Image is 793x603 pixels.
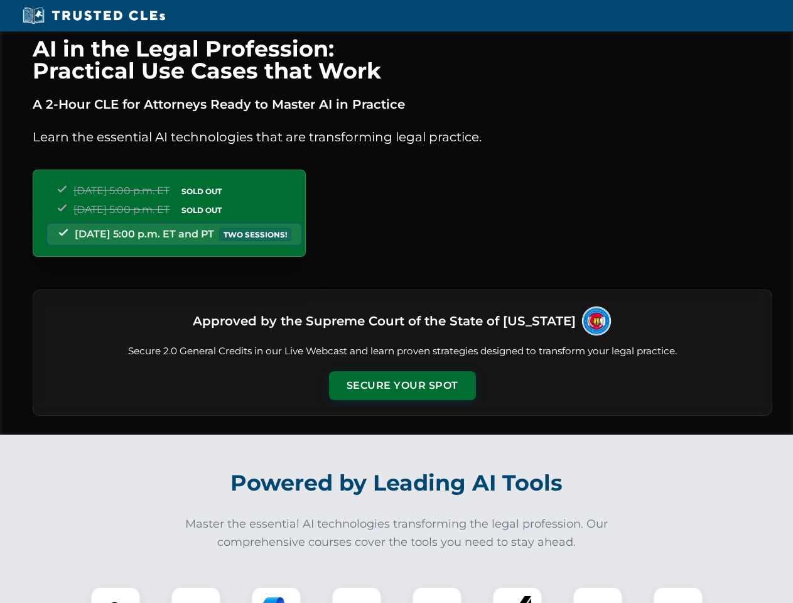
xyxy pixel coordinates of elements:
p: Learn the essential AI technologies that are transforming legal practice. [33,127,772,147]
p: Secure 2.0 General Credits in our Live Webcast and learn proven strategies designed to transform ... [48,344,757,359]
span: [DATE] 5:00 p.m. ET [73,185,170,197]
span: SOLD OUT [177,204,226,217]
span: [DATE] 5:00 p.m. ET [73,204,170,215]
h3: Approved by the Supreme Court of the State of [US_STATE] [193,310,576,332]
p: Master the essential AI technologies transforming the legal profession. Our comprehensive courses... [177,515,617,551]
h1: AI in the Legal Profession: Practical Use Cases that Work [33,38,772,82]
h2: Powered by Leading AI Tools [49,461,745,505]
img: Trusted CLEs [19,6,169,25]
span: SOLD OUT [177,185,226,198]
button: Secure Your Spot [329,371,476,400]
p: A 2-Hour CLE for Attorneys Ready to Master AI in Practice [33,94,772,114]
img: Logo [581,305,612,337]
